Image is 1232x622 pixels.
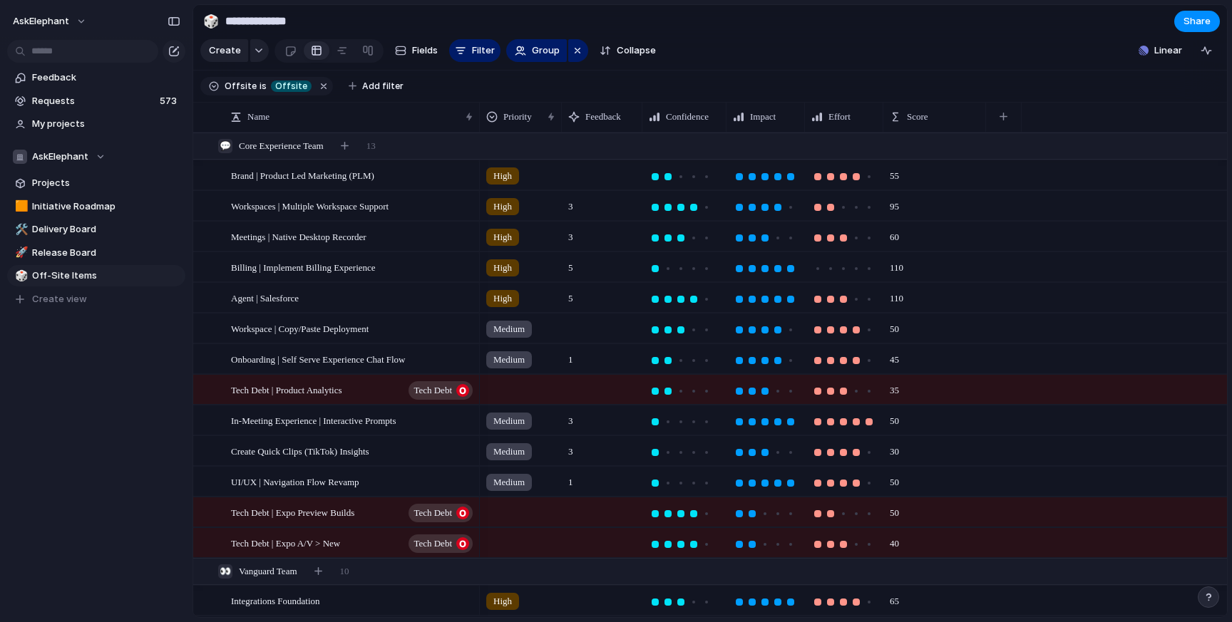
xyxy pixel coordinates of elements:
span: Meetings | Native Desktop Recorder [231,228,366,244]
a: Feedback [7,67,185,88]
button: AskElephant [7,146,185,167]
button: Add filter [340,76,412,96]
span: Medium [493,414,525,428]
div: 🚀 [15,244,25,261]
a: Requests573 [7,90,185,112]
span: UI/UX | Navigation Flow Revamp [231,473,359,489]
span: My projects [32,117,180,131]
span: 10 [340,564,349,579]
span: 50 [884,314,905,336]
span: Tech Debt | Expo A/V > New [231,534,340,551]
button: 🎲 [200,10,222,33]
span: Tech Debt | Product Analytics [231,381,342,398]
span: 1 [563,345,579,367]
span: Offsite [275,80,307,93]
span: 1 [563,467,579,489]
span: Workspace | Copy/Paste Deployment [231,320,369,336]
span: Tech Debt [414,380,452,400]
div: 🎲Off-Site Items [7,265,185,286]
span: 60 [884,222,905,244]
span: 3 [563,406,579,428]
span: Feedback [585,110,621,124]
span: Off-Site Items [32,269,180,283]
span: Filter [472,43,495,58]
span: Medium [493,322,525,336]
span: Billing | Implement Billing Experience [231,259,376,275]
span: Create [209,43,241,58]
span: Initiative Roadmap [32,199,180,214]
button: Share [1174,11,1220,32]
span: 13 [366,139,376,153]
span: Confidence [666,110,709,124]
span: 45 [884,345,905,367]
span: High [493,261,512,275]
span: 95 [884,192,905,214]
span: Tech Debt [414,534,452,554]
button: 🚀 [13,246,27,260]
div: 🛠️Delivery Board [7,219,185,240]
span: Offsite [225,80,257,93]
div: 🛠️ [15,222,25,238]
div: 🎲 [15,268,25,284]
span: 35 [884,375,905,398]
span: Effort [828,110,851,124]
span: Agent | Salesforce [231,289,299,306]
span: 50 [884,467,905,489]
button: 🛠️ [13,222,27,237]
span: AskElephant [13,14,69,28]
span: Collapse [617,43,656,58]
span: Add filter [362,80,404,93]
a: 🚀Release Board [7,242,185,264]
span: 3 [563,192,579,214]
span: Vanguard Team [239,564,297,579]
a: 🟧Initiative Roadmap [7,196,185,217]
button: Create [200,39,248,62]
span: 65 [884,586,905,608]
span: Tech Debt [414,503,452,523]
button: Tech Debt [409,381,473,400]
span: Score [907,110,928,124]
span: Share [1184,14,1211,28]
span: 3 [563,222,579,244]
span: 50 [884,406,905,428]
span: Create Quick Clips (TikTok) Insights [231,442,369,459]
button: Collapse [594,39,662,62]
span: Fields [412,43,438,58]
button: Linear [1133,40,1188,61]
span: Workspaces | Multiple Workspace Support [231,197,389,214]
span: 110 [884,284,909,306]
span: Linear [1154,43,1182,58]
span: Create view [32,292,87,306]
span: 573 [160,94,180,108]
span: Priority [503,110,532,124]
button: Create view [7,289,185,310]
span: 30 [884,437,905,459]
span: High [493,169,512,183]
span: Core Experience Team [239,139,324,153]
span: 50 [884,498,905,520]
span: Integrations Foundation [231,592,320,608]
a: Projects [7,172,185,194]
span: 55 [884,161,905,183]
span: Impact [750,110,776,124]
button: AskElephant [6,10,94,33]
button: Tech Debt [409,504,473,522]
button: Offsite [268,78,314,94]
button: 🎲 [13,269,27,283]
span: High [493,230,512,244]
span: Projects [32,176,180,190]
span: Feedback [32,71,180,85]
span: AskElephant [32,150,88,164]
span: Group [532,43,560,58]
div: 🎲 [203,11,219,31]
span: Name [247,110,269,124]
span: 3 [563,437,579,459]
span: is [260,80,267,93]
span: High [493,291,512,306]
button: is [257,78,269,94]
span: Delivery Board [32,222,180,237]
button: Filter [449,39,500,62]
span: 5 [563,284,579,306]
span: Medium [493,445,525,459]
